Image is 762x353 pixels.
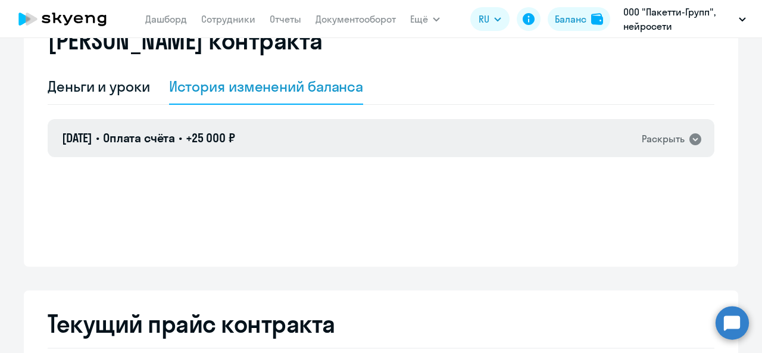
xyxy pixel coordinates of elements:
[186,130,235,145] span: +25 000 ₽
[62,130,92,145] span: [DATE]
[617,5,752,33] button: ООО "Пакетти-Групп", нейросети
[470,7,510,31] button: RU
[555,12,586,26] div: Баланс
[410,7,440,31] button: Ещё
[201,13,255,25] a: Сотрудники
[145,13,187,25] a: Дашборд
[479,12,489,26] span: RU
[316,13,396,25] a: Документооборот
[48,310,714,338] h2: Текущий прайс контракта
[548,7,610,31] button: Балансbalance
[642,132,685,146] div: Раскрыть
[623,5,734,33] p: ООО "Пакетти-Групп", нейросети
[103,130,175,145] span: Оплата счёта
[48,77,150,96] div: Деньги и уроки
[270,13,301,25] a: Отчеты
[96,130,99,145] span: •
[169,77,364,96] div: История изменений баланса
[48,26,323,55] h2: [PERSON_NAME] контракта
[410,12,428,26] span: Ещё
[591,13,603,25] img: balance
[179,130,182,145] span: •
